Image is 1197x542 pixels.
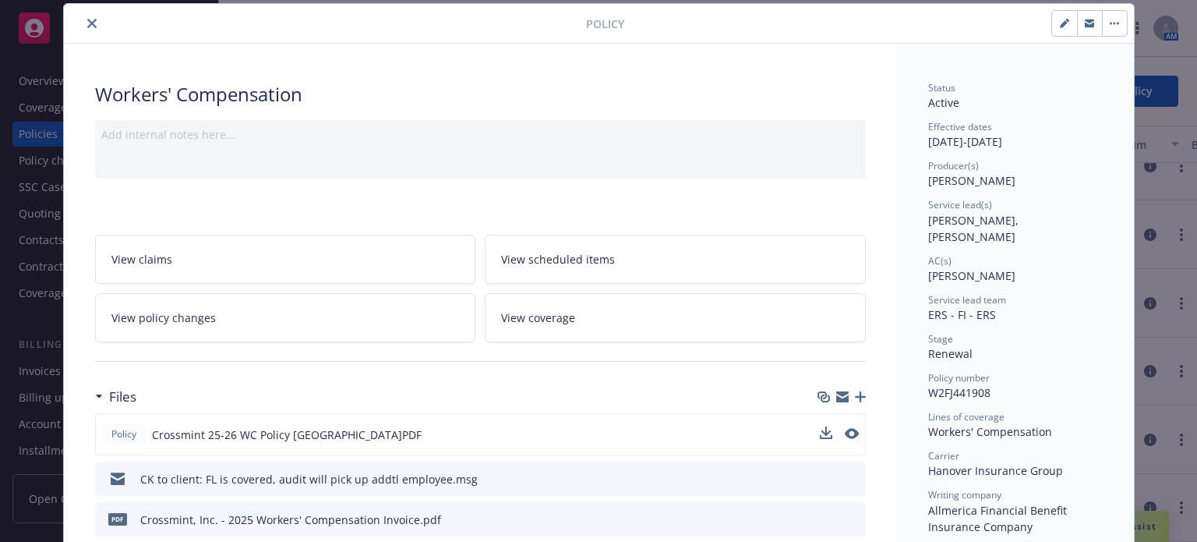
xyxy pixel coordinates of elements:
button: preview file [846,471,860,487]
div: Workers' Compensation [928,423,1103,440]
span: Writing company [928,488,1001,501]
a: View claims [95,235,476,284]
span: Lines of coverage [928,410,1005,423]
span: View coverage [501,310,575,326]
button: preview file [846,512,860,528]
div: CK to client: FL is covered, audit will pick up addtl employee.msg [140,471,478,487]
span: AC(s) [928,254,952,267]
span: View claims [111,251,172,267]
span: [PERSON_NAME] [928,173,1015,188]
span: Policy [586,16,624,32]
span: Crossmint 25-26 WC Policy [GEOGRAPHIC_DATA]PDF [152,427,422,443]
a: View policy changes [95,293,476,342]
span: Renewal [928,346,973,361]
div: [DATE] - [DATE] [928,120,1103,150]
span: Effective dates [928,120,992,133]
button: close [83,14,101,33]
span: Stage [928,332,953,345]
span: Hanover Insurance Group [928,463,1063,478]
button: download file [820,427,832,443]
span: Service lead team [928,293,1006,306]
span: Carrier [928,449,959,462]
button: download file [821,512,833,528]
span: Policy [108,427,139,441]
span: View scheduled items [501,251,615,267]
span: View policy changes [111,310,216,326]
button: preview file [845,428,859,439]
div: Add internal notes here... [101,126,860,143]
div: Crossmint, Inc. - 2025 Workers' Compensation Invoice.pdf [140,512,441,528]
span: ERS - FI - ERS [928,307,996,322]
span: pdf [108,513,127,525]
button: download file [820,427,832,439]
span: [PERSON_NAME] [928,268,1015,283]
span: [PERSON_NAME], [PERSON_NAME] [928,213,1022,244]
button: download file [821,471,833,487]
span: Policy number [928,371,990,384]
div: Workers' Compensation [95,81,866,108]
span: Producer(s) [928,159,979,172]
a: View scheduled items [485,235,866,284]
h3: Files [109,387,136,407]
button: preview file [845,427,859,443]
span: Active [928,95,959,110]
span: Allmerica Financial Benefit Insurance Company [928,503,1070,534]
a: View coverage [485,293,866,342]
span: Status [928,81,955,94]
span: Service lead(s) [928,198,992,211]
div: Files [95,387,136,407]
span: W2FJ441908 [928,385,990,400]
